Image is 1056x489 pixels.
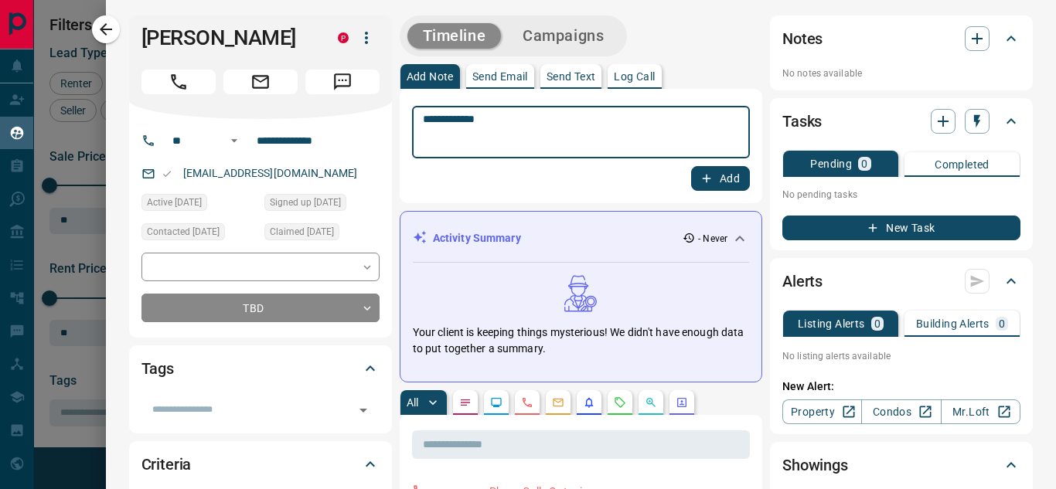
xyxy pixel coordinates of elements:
[782,109,822,134] h2: Tasks
[472,71,528,82] p: Send Email
[782,66,1020,80] p: No notes available
[782,216,1020,240] button: New Task
[141,452,192,477] h2: Criteria
[270,224,334,239] span: Claimed [DATE]
[147,224,220,239] span: Contacted [DATE]
[782,263,1020,300] div: Alerts
[614,71,655,82] p: Log Call
[413,324,749,357] p: Your client is keeping things mysterious! We didn't have enough data to put together a summary.
[782,399,862,424] a: Property
[782,447,1020,484] div: Showings
[798,318,865,329] p: Listing Alerts
[507,23,619,49] button: Campaigns
[782,103,1020,140] div: Tasks
[782,269,823,294] h2: Alerts
[782,26,823,51] h2: Notes
[810,158,852,169] p: Pending
[490,396,502,409] svg: Lead Browsing Activity
[999,318,1005,329] p: 0
[264,223,380,245] div: Tue Jan 16 2024
[407,71,454,82] p: Add Note
[782,379,1020,395] p: New Alert:
[353,399,374,421] button: Open
[916,318,990,329] p: Building Alerts
[861,399,941,424] a: Condos
[874,318,881,329] p: 0
[552,396,564,409] svg: Emails
[698,232,727,246] p: - Never
[676,396,688,409] svg: Agent Actions
[935,159,990,170] p: Completed
[183,167,358,179] a: [EMAIL_ADDRESS][DOMAIN_NAME]
[861,158,867,169] p: 0
[645,396,657,409] svg: Opportunities
[547,71,596,82] p: Send Text
[141,350,380,387] div: Tags
[141,446,380,483] div: Criteria
[162,168,172,179] svg: Email Valid
[141,294,380,322] div: TBD
[941,399,1020,424] a: Mr.Loft
[225,131,244,150] button: Open
[141,194,257,216] div: Tue Jan 16 2024
[691,166,750,191] button: Add
[614,396,626,409] svg: Requests
[782,453,848,477] h2: Showings
[270,195,341,210] span: Signed up [DATE]
[223,70,298,94] span: Email
[141,25,315,50] h1: [PERSON_NAME]
[264,194,380,216] div: Tue Jan 16 2024
[459,396,472,409] svg: Notes
[407,397,419,408] p: All
[521,396,533,409] svg: Calls
[141,70,216,94] span: Call
[305,70,380,94] span: Message
[433,230,521,246] p: Activity Summary
[583,396,595,409] svg: Listing Alerts
[338,32,349,43] div: property.ca
[413,224,749,253] div: Activity Summary- Never
[147,195,202,210] span: Active [DATE]
[141,356,174,381] h2: Tags
[782,349,1020,363] p: No listing alerts available
[782,183,1020,206] p: No pending tasks
[141,223,257,245] div: Tue Jan 16 2024
[407,23,502,49] button: Timeline
[782,20,1020,57] div: Notes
